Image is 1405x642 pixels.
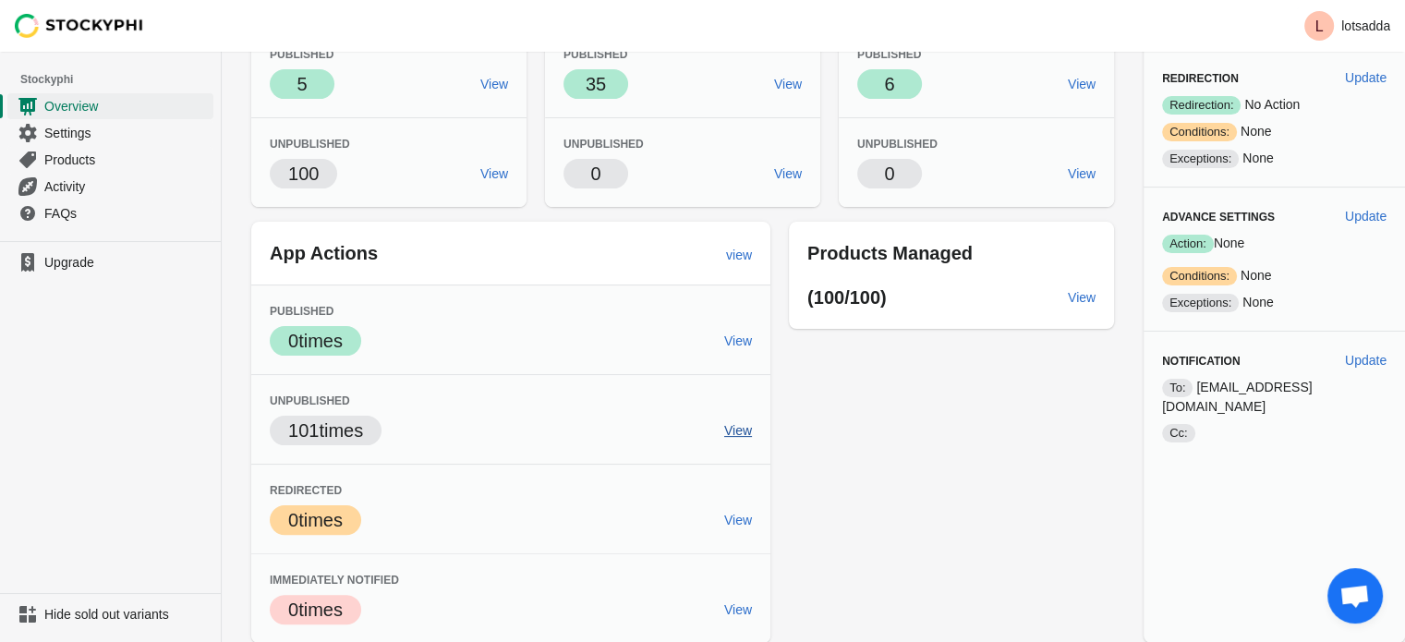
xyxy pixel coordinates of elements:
[1162,210,1330,224] h3: Advance Settings
[1338,200,1394,233] button: Update
[44,151,210,169] span: Products
[1162,267,1237,285] span: Conditions:
[1068,290,1096,305] span: View
[563,138,644,151] span: Unpublished
[1327,568,1383,624] a: Open chat
[7,249,213,275] a: Upgrade
[1315,18,1324,34] text: L
[1345,70,1387,85] span: Update
[884,164,894,184] span: 0
[1162,122,1387,141] p: None
[1341,18,1390,33] p: lotsadda
[44,605,210,624] span: Hide sold out variants
[1345,209,1387,224] span: Update
[724,513,752,527] span: View
[563,48,627,61] span: Published
[480,77,508,91] span: View
[1162,354,1330,369] h3: Notification
[884,74,894,94] span: 6
[288,420,363,441] span: 101 times
[1338,344,1394,377] button: Update
[288,164,319,184] span: 100
[1162,71,1330,86] h3: Redirection
[270,243,378,263] span: App Actions
[767,67,809,101] a: View
[473,67,515,101] a: View
[44,253,210,272] span: Upgrade
[1162,96,1241,115] span: Redirection:
[1162,95,1387,115] p: No Action
[1162,378,1387,416] p: [EMAIL_ADDRESS][DOMAIN_NAME]
[480,166,508,181] span: View
[7,119,213,146] a: Settings
[473,157,515,190] a: View
[1068,77,1096,91] span: View
[20,70,221,89] span: Stockyphi
[1162,235,1214,253] span: Action:
[7,200,213,226] a: FAQs
[857,48,921,61] span: Published
[270,305,333,318] span: Published
[1162,150,1239,168] span: Exceptions:
[724,333,752,348] span: View
[1068,166,1096,181] span: View
[44,97,210,115] span: Overview
[717,593,759,626] a: View
[270,574,399,587] span: Immediately Notified
[774,166,802,181] span: View
[717,503,759,537] a: View
[1297,7,1398,44] button: Avatar with initials Llotsadda
[1162,149,1387,168] p: None
[807,287,887,308] span: (100/100)
[270,394,350,407] span: Unpublished
[7,146,213,173] a: Products
[1338,61,1394,94] button: Update
[288,331,343,351] span: 0 times
[1304,11,1334,41] span: Avatar with initials L
[1060,281,1103,314] a: View
[719,238,759,272] a: view
[44,124,210,142] span: Settings
[1162,293,1387,312] p: None
[270,484,342,497] span: Redirected
[1162,379,1193,397] span: To:
[1162,266,1387,285] p: None
[1162,234,1387,253] p: None
[7,92,213,119] a: Overview
[717,414,759,447] a: View
[15,14,144,38] img: Stockyphi
[288,600,343,620] span: 0 times
[7,601,213,627] a: Hide sold out variants
[44,204,210,223] span: FAQs
[270,138,350,151] span: Unpublished
[724,423,752,438] span: View
[590,161,600,187] p: 0
[1060,67,1103,101] a: View
[1345,353,1387,368] span: Update
[807,243,973,263] span: Products Managed
[857,138,938,151] span: Unpublished
[44,177,210,196] span: Activity
[288,510,343,530] span: 0 times
[586,74,606,94] span: 35
[270,48,333,61] span: Published
[767,157,809,190] a: View
[1162,294,1239,312] span: Exceptions:
[1060,157,1103,190] a: View
[774,77,802,91] span: View
[7,173,213,200] a: Activity
[717,324,759,357] a: View
[724,602,752,617] span: View
[726,248,752,262] span: view
[297,74,307,94] span: 5
[1162,123,1237,141] span: Conditions:
[1162,424,1195,442] span: Cc:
